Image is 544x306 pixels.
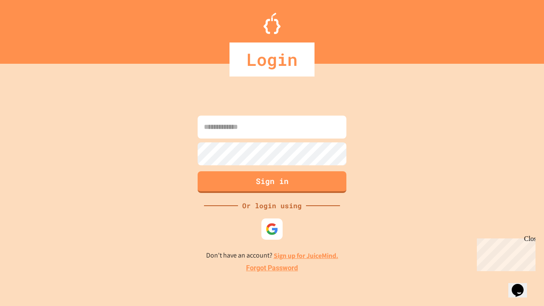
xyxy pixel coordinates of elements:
img: google-icon.svg [266,223,278,235]
iframe: chat widget [508,272,535,297]
div: Or login using [238,201,306,211]
button: Sign in [198,171,346,193]
div: Login [229,42,314,76]
a: Sign up for JuiceMind. [274,251,338,260]
div: Chat with us now!Close [3,3,59,54]
p: Don't have an account? [206,250,338,261]
img: Logo.svg [263,13,280,34]
iframe: chat widget [473,235,535,271]
a: Forgot Password [246,263,298,273]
